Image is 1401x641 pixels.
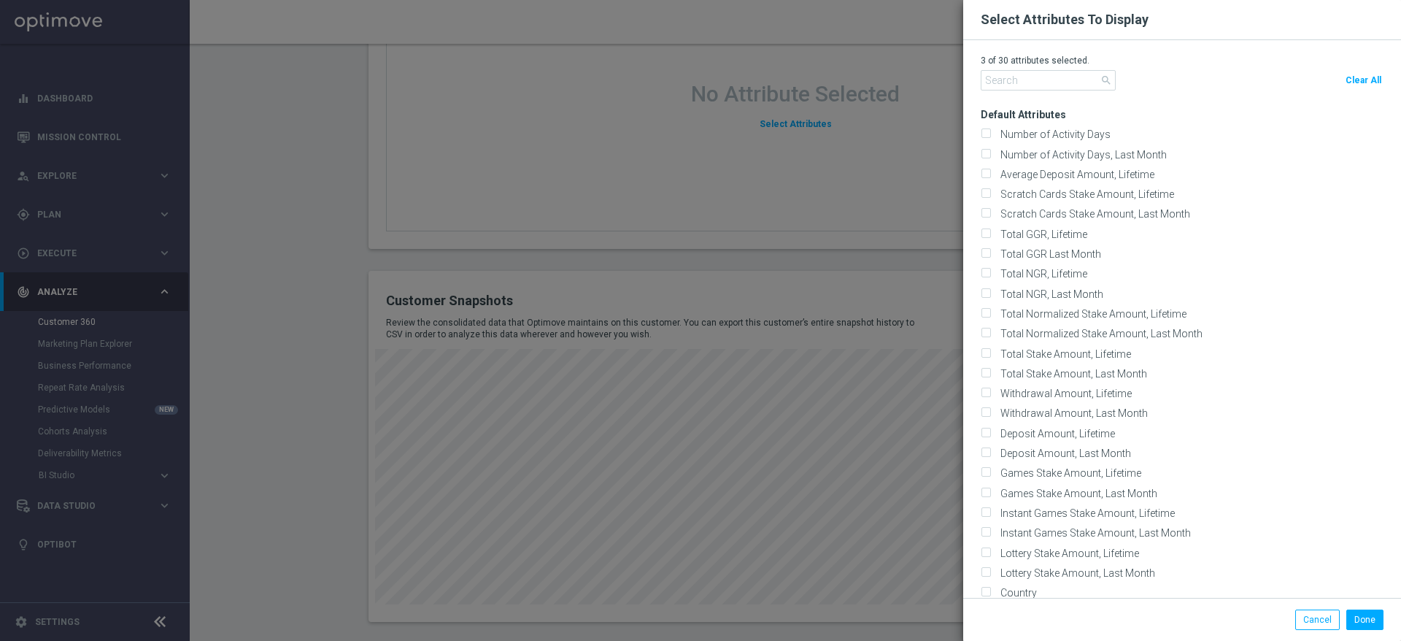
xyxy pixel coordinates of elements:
[995,467,1141,480] label: Games Stake Amount, Lifetime
[995,267,1087,280] label: Total NGR, Lifetime
[995,348,1131,361] label: Total Stake Amount, Lifetime
[995,507,1175,520] label: Instant Games Stake Amount, Lifetime
[995,586,1037,599] label: Country
[981,96,1401,121] h3: Default Attributes
[995,168,1154,181] label: Average Deposit Amount, Lifetime
[1343,70,1383,91] button: Clear All
[995,367,1147,380] label: Total Stake Amount, Last Month
[1295,610,1340,630] button: Cancel
[995,307,1186,320] label: Total Normalized Stake Amount, Lifetime
[995,526,1191,540] label: Instant Games Stake Amount, Last Month
[1346,75,1381,85] span: Clear All
[1346,610,1383,630] button: Done
[995,148,1167,161] label: Number of Activity Days, Last Month
[995,188,1174,201] label: Scratch Cards Stake Amount, Lifetime
[995,228,1087,241] label: Total GGR, Lifetime
[995,447,1131,460] label: Deposit Amount, Last Month
[995,567,1155,580] label: Lottery Stake Amount, Last Month
[995,288,1103,301] label: Total NGR, Last Month
[995,547,1139,560] label: Lottery Stake Amount, Lifetime
[1100,74,1112,86] span: search
[981,11,1149,28] h2: Select Attributes To Display
[981,55,1383,66] p: 3 of 30 attributes selected.
[995,487,1157,500] label: Games Stake Amount, Last Month
[995,427,1115,440] label: Deposit Amount, Lifetime
[995,207,1190,220] label: Scratch Cards Stake Amount, Last Month
[995,407,1148,420] label: Withdrawal Amount, Last Month
[995,247,1101,261] label: Total GGR Last Month
[995,327,1203,340] label: Total Normalized Stake Amount, Last Month
[995,128,1111,141] label: Number of Activity Days
[981,70,1116,91] input: Search
[995,387,1132,400] label: Withdrawal Amount, Lifetime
